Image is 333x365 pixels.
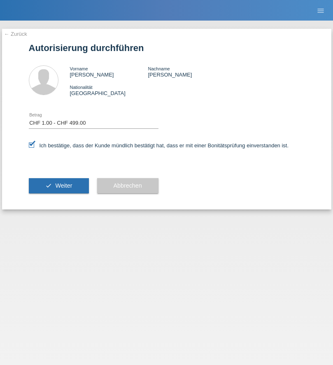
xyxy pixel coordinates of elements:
div: [PERSON_NAME] [70,65,148,78]
div: [PERSON_NAME] [148,65,226,78]
span: Weiter [55,182,72,189]
i: menu [317,7,325,15]
button: Abbrechen [97,178,158,194]
label: Ich bestätige, dass der Kunde mündlich bestätigt hat, dass er mit einer Bonitätsprüfung einversta... [29,142,289,149]
i: check [45,182,52,189]
div: [GEOGRAPHIC_DATA] [70,84,148,96]
h1: Autorisierung durchführen [29,43,305,53]
a: menu [312,8,329,13]
span: Nachname [148,66,170,71]
a: ← Zurück [4,31,27,37]
span: Abbrechen [114,182,142,189]
button: check Weiter [29,178,89,194]
span: Nationalität [70,85,93,90]
span: Vorname [70,66,88,71]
